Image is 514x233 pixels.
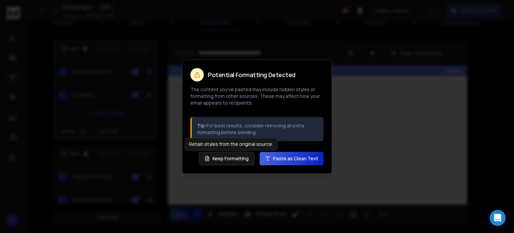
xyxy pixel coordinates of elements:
strong: Tip: [197,122,206,129]
h2: Potential Formatting Detected [208,72,295,78]
button: Paste as Clean Text [260,152,324,165]
div: Retain styles from the original source. [185,138,277,151]
button: Keep Formatting [199,152,254,165]
p: For best results, consider removing all extra formatting before sending. [197,122,318,136]
p: The content you've pasted may include hidden styles or formatting from other sources. These may a... [190,86,324,106]
div: Open Intercom Messenger [490,210,506,226]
